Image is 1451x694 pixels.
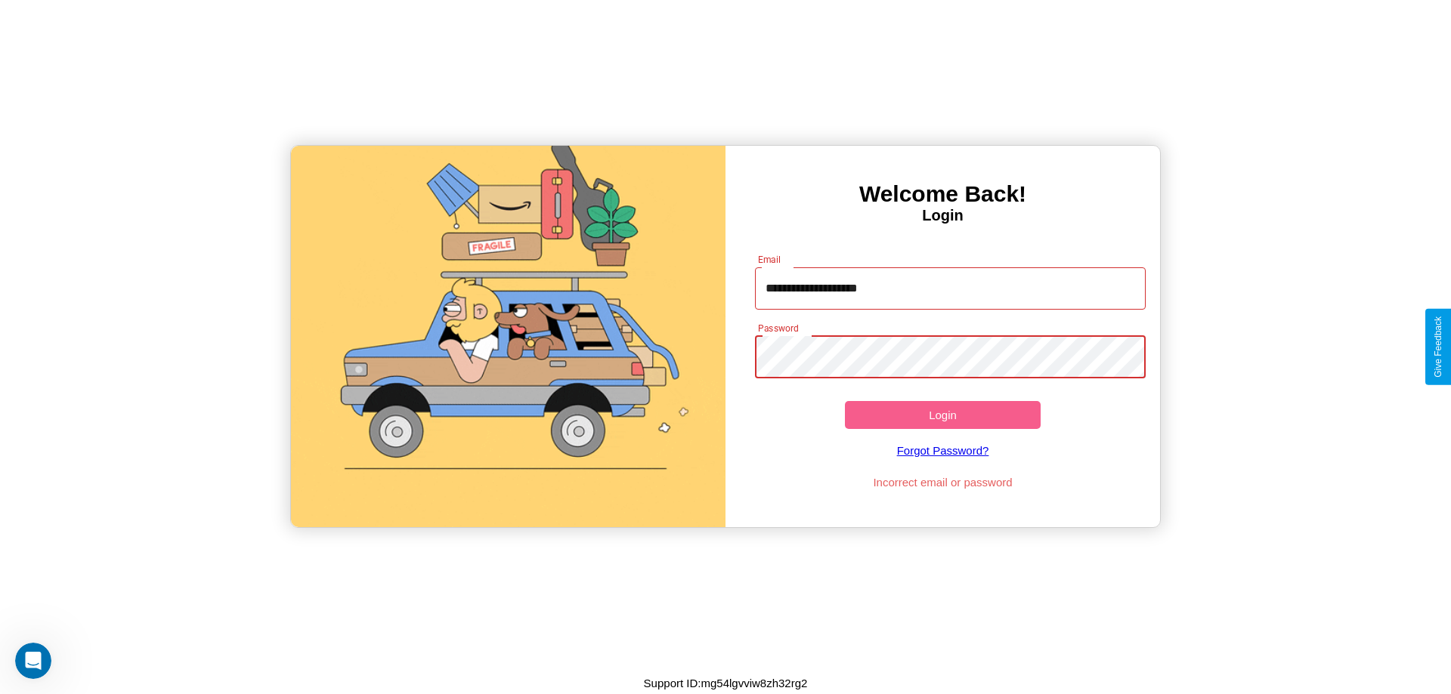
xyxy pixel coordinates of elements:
button: Login [845,401,1041,429]
div: Give Feedback [1433,316,1443,378]
label: Email [758,253,781,266]
img: gif [291,146,725,527]
p: Incorrect email or password [747,472,1139,492]
h4: Login [725,207,1160,224]
a: Forgot Password? [747,429,1139,472]
p: Support ID: mg54lgvviw8zh32rg2 [644,673,808,693]
label: Password [758,322,798,335]
iframe: Intercom live chat [15,643,51,679]
h3: Welcome Back! [725,181,1160,207]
